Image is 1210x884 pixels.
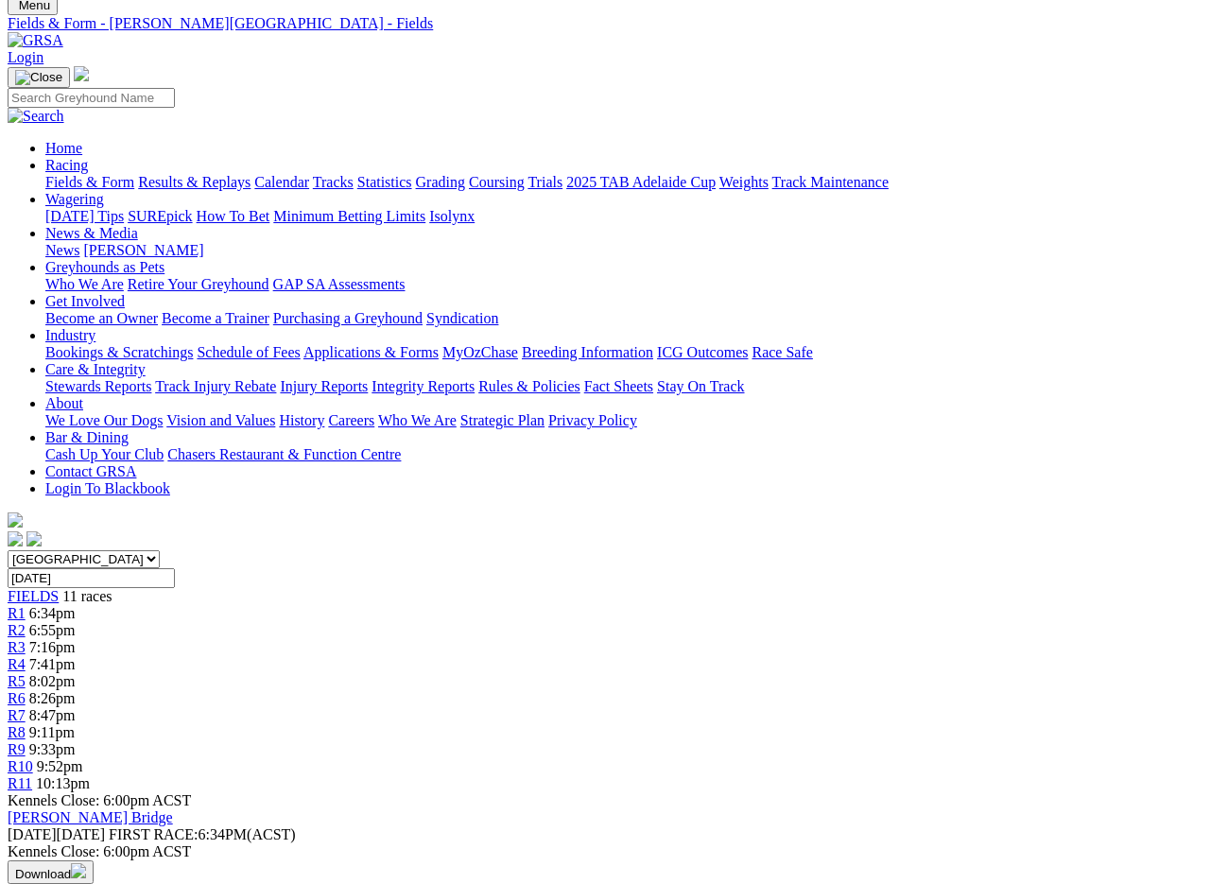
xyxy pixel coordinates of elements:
a: Privacy Policy [548,412,637,428]
img: Search [8,108,64,125]
a: Schedule of Fees [197,344,300,360]
a: R6 [8,690,26,706]
a: Track Maintenance [772,174,889,190]
span: 7:16pm [29,639,76,655]
a: Chasers Restaurant & Function Centre [167,446,401,462]
a: Minimum Betting Limits [273,208,425,224]
a: Contact GRSA [45,463,136,479]
img: twitter.svg [26,531,42,546]
a: Get Involved [45,293,125,309]
span: 9:11pm [29,724,75,740]
div: Get Involved [45,310,1202,327]
div: News & Media [45,242,1202,259]
span: R1 [8,605,26,621]
a: Rules & Policies [478,378,580,394]
span: [DATE] [8,826,57,842]
a: About [45,395,83,411]
a: Greyhounds as Pets [45,259,164,275]
a: Cash Up Your Club [45,446,164,462]
span: 7:41pm [29,656,76,672]
a: Applications & Forms [303,344,439,360]
a: Integrity Reports [372,378,475,394]
a: Racing [45,157,88,173]
img: facebook.svg [8,531,23,546]
span: 8:26pm [29,690,76,706]
a: Coursing [469,174,525,190]
a: R2 [8,622,26,638]
img: download.svg [71,863,86,878]
a: Results & Replays [138,174,251,190]
a: Fields & Form [45,174,134,190]
a: Syndication [426,310,498,326]
a: Calendar [254,174,309,190]
a: R11 [8,775,32,791]
span: 10:13pm [36,775,90,791]
a: ICG Outcomes [657,344,748,360]
img: logo-grsa-white.png [8,512,23,528]
a: News & Media [45,225,138,241]
a: R9 [8,741,26,757]
span: Kennels Close: 6:00pm ACST [8,792,191,808]
a: [DATE] Tips [45,208,124,224]
a: Statistics [357,174,412,190]
div: Kennels Close: 6:00pm ACST [8,843,1202,860]
a: Race Safe [752,344,812,360]
a: R5 [8,673,26,689]
span: R10 [8,758,33,774]
a: SUREpick [128,208,192,224]
span: 8:02pm [29,673,76,689]
a: Login To Blackbook [45,480,170,496]
span: 11 races [62,588,112,604]
input: Search [8,88,175,108]
span: FIRST RACE: [109,826,198,842]
a: Bookings & Scratchings [45,344,193,360]
a: Login [8,49,43,65]
input: Select date [8,568,175,588]
a: Who We Are [45,276,124,292]
span: [DATE] [8,826,105,842]
a: FIELDS [8,588,59,604]
a: Stewards Reports [45,378,151,394]
a: History [279,412,324,428]
div: Industry [45,344,1202,361]
span: 6:34pm [29,605,76,621]
span: R8 [8,724,26,740]
a: R7 [8,707,26,723]
img: Close [15,70,62,85]
a: Become an Owner [45,310,158,326]
img: logo-grsa-white.png [74,66,89,81]
a: Stay On Track [657,378,744,394]
a: R3 [8,639,26,655]
a: Isolynx [429,208,475,224]
div: Greyhounds as Pets [45,276,1202,293]
span: 6:55pm [29,622,76,638]
a: Fields & Form - [PERSON_NAME][GEOGRAPHIC_DATA] - Fields [8,15,1202,32]
a: Track Injury Rebate [155,378,276,394]
a: GAP SA Assessments [273,276,406,292]
a: [PERSON_NAME] Bridge [8,809,173,825]
a: [PERSON_NAME] [83,242,203,258]
a: Fact Sheets [584,378,653,394]
a: Bar & Dining [45,429,129,445]
a: MyOzChase [442,344,518,360]
div: Wagering [45,208,1202,225]
span: 6:34PM(ACST) [109,826,296,842]
a: News [45,242,79,258]
span: 8:47pm [29,707,76,723]
div: Bar & Dining [45,446,1202,463]
a: Trials [527,174,562,190]
a: Vision and Values [166,412,275,428]
img: GRSA [8,32,63,49]
a: Wagering [45,191,104,207]
a: R4 [8,656,26,672]
a: Weights [719,174,769,190]
a: Industry [45,327,95,343]
a: Purchasing a Greyhound [273,310,423,326]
